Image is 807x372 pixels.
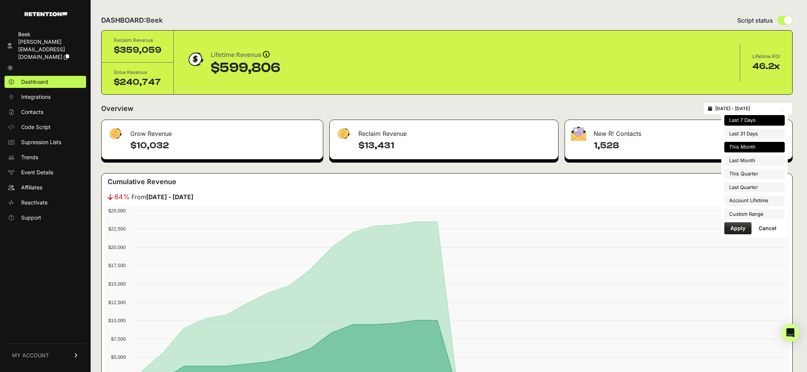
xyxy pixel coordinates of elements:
h3: Cumulative Revenue [108,177,176,187]
a: Affiliates [5,181,86,194]
li: This Month [724,142,785,152]
div: Reclaim Revenue [330,120,558,143]
a: Reactivate [5,197,86,209]
li: Last Quarter [724,182,785,193]
h4: $13,431 [358,140,552,152]
span: Event Details [21,169,53,176]
span: Script status [737,16,773,25]
span: Support [21,214,41,221]
span: Trends [21,154,38,161]
li: This Quarter [724,169,785,179]
a: Integrations [5,91,86,103]
strong: [DATE] - [DATE] [146,193,193,201]
div: $599,806 [211,60,280,75]
a: Trends [5,151,86,163]
a: Event Details [5,166,86,178]
span: MY ACCOUNT [12,352,49,359]
span: Affiliates [21,184,42,191]
h2: Overview [101,103,133,114]
div: New R! Contacts [565,120,792,143]
img: fa-dollar-13500eef13a19c4ab2b9ed9ad552e47b0d9fc28b02b83b90ba0e00f96d6372e9.png [108,126,123,141]
span: Dashboard [21,78,48,86]
div: Beek [18,31,83,38]
a: Supression Lists [5,136,86,148]
div: Open Intercom Messenger [781,324,799,342]
h2: DASHBOARD: [101,15,163,26]
text: $12,500 [108,300,126,305]
a: Beek [PERSON_NAME][EMAIL_ADDRESS][DOMAIN_NAME] [5,28,86,63]
li: Last 7 Days [724,115,785,126]
span: From [131,192,193,201]
div: 46.2x [752,60,780,72]
div: $359,059 [114,44,161,56]
button: Apply [724,222,751,234]
text: $7,500 [111,336,126,342]
li: Account Lifetime [724,195,785,206]
span: Contacts [21,108,43,116]
div: Lifetime Revenue [211,50,280,60]
span: Integrations [21,93,51,101]
text: $5,000 [111,354,126,360]
text: $25,000 [108,208,126,214]
div: Grow Revenue [114,69,161,76]
img: fa-envelope-19ae18322b30453b285274b1b8af3d052b27d846a4fbe8435d1a52b978f639a2.png [571,126,586,141]
div: Reclaim Revenue [114,37,161,44]
text: $10,000 [108,318,126,323]
a: MY ACCOUNT [5,344,86,367]
img: Retention.com [25,12,67,16]
text: $15,000 [108,281,126,287]
span: Reactivate [21,199,48,206]
img: dollar-coin-05c43ed7efb7bc0c12610022525b4bbbb207c7efeef5aecc26f025e68dcafac9.png [186,50,205,69]
text: $20,000 [108,244,126,250]
a: Code Script [5,121,86,133]
a: Dashboard [5,76,86,88]
span: Supression Lists [21,138,61,146]
div: $240,747 [114,76,161,88]
h4: 1,528 [594,140,786,152]
text: $22,500 [108,226,126,232]
img: fa-dollar-13500eef13a19c4ab2b9ed9ad552e47b0d9fc28b02b83b90ba0e00f96d6372e9.png [336,126,351,141]
text: $17,500 [108,263,126,268]
div: Grow Revenue [102,120,323,143]
span: 64% [114,192,130,202]
h4: $10,032 [130,140,317,152]
span: Code Script [21,123,51,131]
a: Contacts [5,106,86,118]
div: Lifetime ROI [752,53,780,60]
span: Beek [146,16,163,24]
a: Support [5,212,86,224]
button: Cancel [753,222,782,234]
li: Custom Range [724,209,785,220]
li: Last 31 Days [724,129,785,139]
span: [PERSON_NAME][EMAIL_ADDRESS][DOMAIN_NAME] [18,38,65,60]
li: Last Month [724,155,785,166]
